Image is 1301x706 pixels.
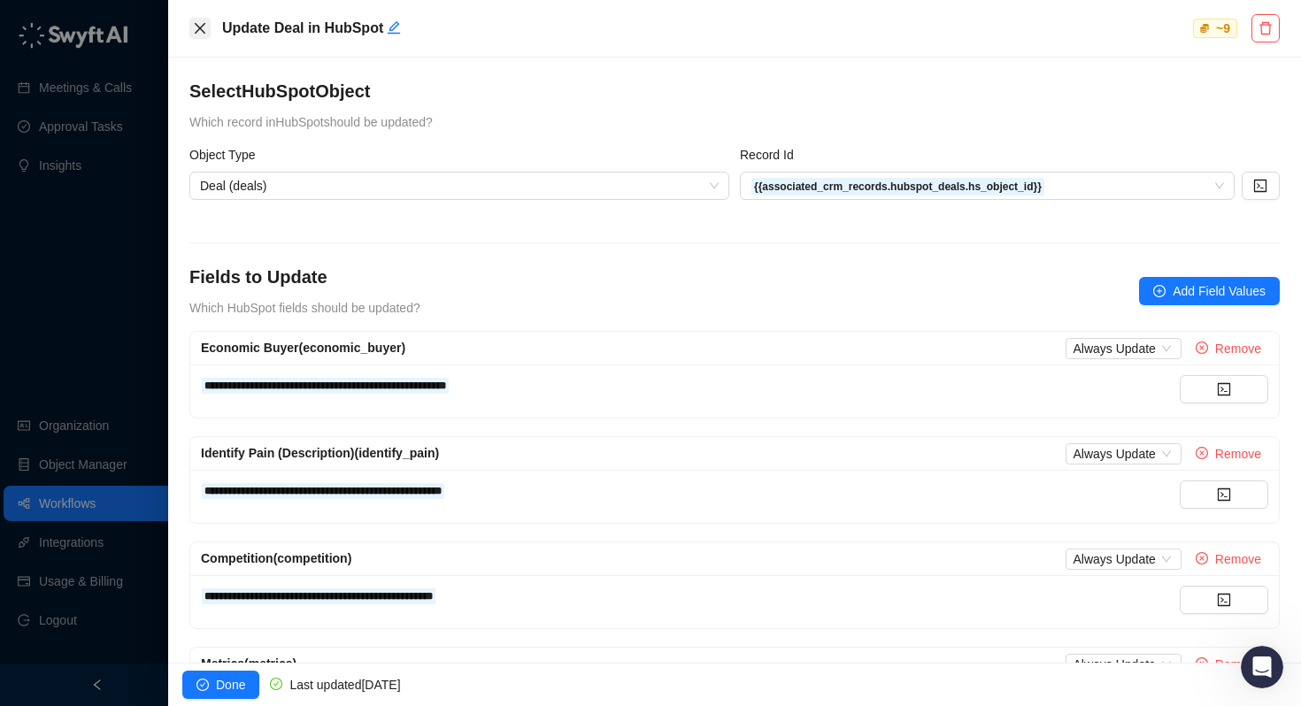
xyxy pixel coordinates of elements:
div: Recent message [36,223,318,242]
div: Send us a messageWe will reply as soon as we can [18,310,336,377]
div: Profile image for Swyft [257,28,292,64]
div: Microsoft Teams Integration Guide [26,502,328,534]
span: check-circle [270,678,282,690]
span: Remove [1215,444,1261,464]
span: code [1217,382,1231,396]
span: close-circle [1196,341,1208,354]
strong: {{associated_crm_records.hubspot_deals.hs_object_id}} [754,180,1042,193]
div: Workflow Settings [36,443,296,462]
div: Microsoft Teams Integration Guide [36,509,296,527]
p: How can we help? [35,156,319,186]
span: You’ll get replies here and in your email: ✉️ [PERSON_NAME][EMAIL_ADDRESS][PERSON_NAME][DOMAIN_NA... [79,250,1028,265]
span: Identify Pain (Description) (identify_pain) [201,446,439,460]
label: Object Type [189,145,267,165]
span: close-circle [1196,552,1208,564]
button: Search for help [26,394,328,429]
div: Understanding Dynamic Variables in Workflows [36,541,296,579]
span: code [1253,179,1267,193]
div: Understanding Workflow Logs in Swyft AI [26,469,328,502]
span: code [1217,593,1231,607]
span: close-circle [1196,657,1208,670]
button: Help [236,543,354,614]
span: Which record in HubSpot should be updated? [189,115,433,129]
span: Last updated [DATE] [289,678,400,692]
div: Understanding Dynamic Variables in Workflows [26,534,328,586]
span: plus-circle [1153,285,1166,297]
div: Send us a message [36,325,296,343]
span: Economic Buyer (economic_buyer) [201,341,405,355]
p: Hi there 👋 [35,126,319,156]
span: Remove [1215,655,1261,674]
span: code [1217,487,1231,502]
span: Remove [1215,549,1261,569]
button: Add Field Values [1139,277,1280,305]
span: Remove [1215,339,1261,358]
span: Competition (competition) [201,551,351,565]
div: ~ 9 [1212,19,1234,37]
div: Understanding Workflow Logs in Swyft AI [36,476,296,495]
div: Recent messageProfile image for SwyftYou’ll get replies here and in your email: ✉️ [PERSON_NAME][... [18,208,336,301]
button: Edit [387,18,401,39]
span: delete [1259,21,1273,35]
div: Close [304,28,336,60]
div: • [DATE] [133,267,182,286]
label: Record Id [740,145,806,165]
iframe: Intercom live chat [1241,646,1283,688]
span: close [193,21,207,35]
button: Close [189,18,211,39]
span: Messages [147,587,208,600]
span: Add Field Values [1173,281,1266,301]
span: Metrics (metrics) [201,656,296,671]
button: Messages [118,543,235,614]
button: Done [182,671,259,699]
span: Deal (deals) [200,173,719,199]
span: Home [39,587,79,600]
div: Workflow Settings [26,436,328,469]
div: Profile image for Swyft [36,249,72,285]
span: check-circle [196,679,209,691]
span: Always Update [1073,549,1174,569]
span: Always Update [1073,339,1174,358]
span: Always Update [1073,444,1174,464]
button: Remove [1189,654,1268,675]
span: close-circle [1196,447,1208,459]
span: Done [216,675,245,694]
div: We will reply as soon as we can [36,343,296,362]
img: logo [35,34,116,62]
h4: Fields to Update [189,265,420,289]
span: Always Update [1073,655,1174,674]
div: Profile image for SwyftYou’ll get replies here and in your email: ✉️ [PERSON_NAME][EMAIL_ADDRESS]... [19,234,335,300]
span: Which HubSpot fields should be updated? [189,301,420,315]
h4: Select HubSpot Object [189,79,1280,104]
h5: Update Deal in HubSpot [222,18,1189,39]
button: Remove [1189,443,1268,464]
button: Remove [1189,549,1268,570]
button: Remove [1189,338,1268,359]
span: Search for help [36,403,143,421]
span: edit [387,20,401,35]
div: Swyft AI [79,267,129,286]
span: Help [281,587,309,600]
